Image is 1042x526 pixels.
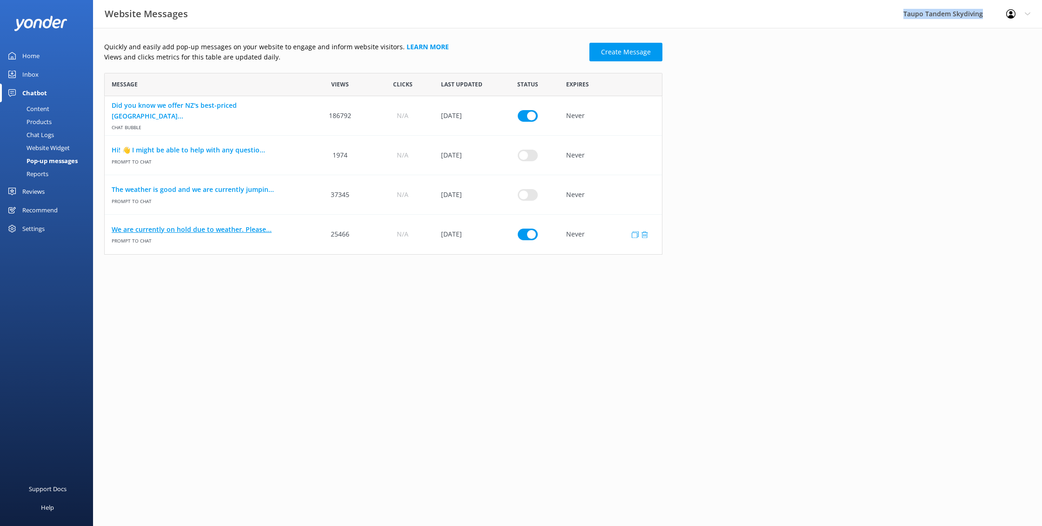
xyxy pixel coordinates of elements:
[6,154,93,167] a: Pop-up messages
[397,150,408,160] span: N/A
[112,224,302,235] a: We are currently on hold due to weather. Please...
[104,96,662,254] div: grid
[112,155,302,165] span: Prompt to Chat
[29,480,67,498] div: Support Docs
[22,84,47,102] div: Chatbot
[104,215,662,254] div: row
[41,498,54,517] div: Help
[112,100,302,121] a: Did you know we offer NZ's best-priced [GEOGRAPHIC_DATA]...
[6,115,52,128] div: Products
[112,145,302,155] a: Hi! 👋 I might be able to help with any questio...
[309,175,371,215] div: 37345
[331,80,349,89] span: Views
[6,167,48,180] div: Reports
[441,80,482,89] span: Last updated
[104,136,662,175] div: row
[112,184,302,195] a: The weather is good and we are currently jumpin...
[104,175,662,215] div: row
[559,215,662,254] div: Never
[559,175,662,215] div: Never
[393,80,413,89] span: Clicks
[559,136,662,175] div: Never
[589,43,662,61] a: Create Message
[6,141,93,154] a: Website Widget
[112,235,302,244] span: Prompt to Chat
[6,128,54,141] div: Chat Logs
[6,115,93,128] a: Products
[407,42,449,51] a: Learn more
[112,195,302,204] span: Prompt to Chat
[309,136,371,175] div: 1974
[566,80,589,89] span: Expires
[397,229,408,239] span: N/A
[112,80,138,89] span: Message
[22,182,45,201] div: Reviews
[22,46,40,65] div: Home
[6,128,93,141] a: Chat Logs
[397,190,408,200] span: N/A
[22,65,39,84] div: Inbox
[434,215,496,254] div: 13 Sep 2025
[309,96,371,136] div: 186792
[6,167,93,180] a: Reports
[397,111,408,121] span: N/A
[104,96,662,136] div: row
[105,7,188,21] h3: Website Messages
[22,201,58,219] div: Recommend
[112,121,302,131] span: Chat bubble
[434,175,496,215] div: 10 Sep 2025
[104,52,584,62] p: Views and clicks metrics for this table are updated daily.
[6,154,78,167] div: Pop-up messages
[6,141,70,154] div: Website Widget
[559,96,662,136] div: Never
[22,219,45,238] div: Settings
[434,136,496,175] div: 07 May 2025
[434,96,496,136] div: 30 Jan 2025
[14,16,67,31] img: yonder-white-logo.png
[517,80,538,89] span: Status
[309,215,371,254] div: 25466
[104,42,584,52] p: Quickly and easily add pop-up messages on your website to engage and inform website visitors.
[6,102,93,115] a: Content
[6,102,49,115] div: Content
